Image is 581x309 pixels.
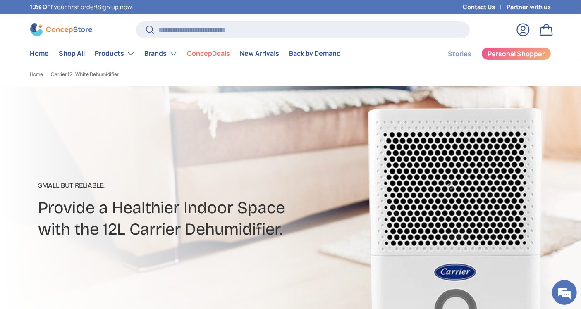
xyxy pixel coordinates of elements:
[289,45,341,62] a: Back by Demand
[448,46,471,62] a: Stories
[481,47,551,60] a: Personal Shopper
[30,23,92,36] img: ConcepStore
[59,45,85,62] a: Shop All
[90,45,140,62] summary: Products
[30,45,341,62] nav: Primary
[428,45,551,62] nav: Secondary
[98,3,132,11] a: Sign up now
[30,2,134,12] p: your first order! .
[30,3,54,11] strong: 10% OFF
[140,45,182,62] summary: Brands
[30,72,43,77] a: Home
[187,45,230,62] a: ConcepDeals
[30,71,306,78] nav: Breadcrumbs
[488,50,545,57] span: Personal Shopper
[30,45,49,62] a: Home
[240,45,280,62] a: New Arrivals
[507,2,551,12] a: Partner with us
[38,181,356,190] p: Small But Reliable.
[463,2,507,12] a: Contact Us
[38,197,356,240] h2: Provide a Healthier Indoor Space with the 12L Carrier Dehumidifier.
[51,72,119,77] a: Carrier 12L White Dehumidifier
